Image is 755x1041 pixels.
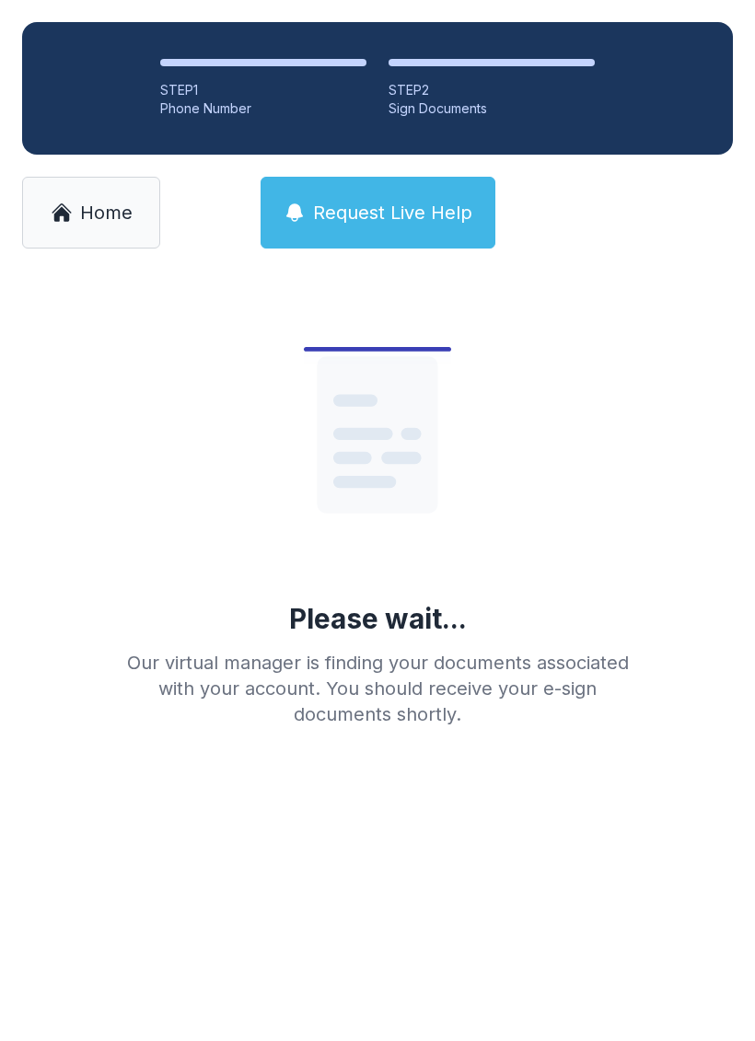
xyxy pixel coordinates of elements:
div: Sign Documents [389,99,595,118]
div: STEP 1 [160,81,366,99]
div: STEP 2 [389,81,595,99]
div: Our virtual manager is finding your documents associated with your account. You should receive yo... [112,650,643,727]
span: Request Live Help [313,200,472,226]
div: Please wait... [289,602,467,635]
div: Phone Number [160,99,366,118]
span: Home [80,200,133,226]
